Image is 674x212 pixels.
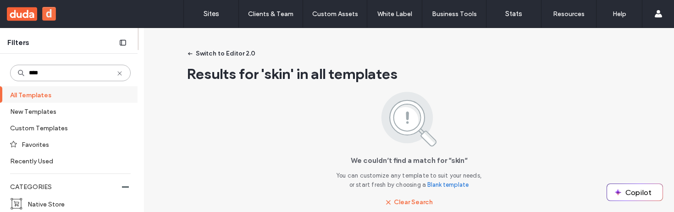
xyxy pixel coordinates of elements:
label: All Templates [10,87,122,103]
a: Blank template [427,180,469,190]
label: Favorites [22,136,123,152]
label: New Templates [10,103,123,119]
label: White Label [377,10,412,18]
span: You can customize any template to suit your needs, [337,171,481,180]
span: Filters [7,38,29,48]
span: Results for 'skin' in all templates [187,65,398,83]
label: Native Store [28,196,123,212]
label: Custom Assets [312,10,358,18]
label: Clients & Team [248,10,293,18]
button: Switch to Editor 2.0 [179,46,264,61]
label: Resources [553,10,585,18]
label: Sites [204,10,219,18]
label: Custom Templates [10,120,123,136]
label: Stats [505,10,522,18]
button: Clear Search [377,195,441,210]
label: Help [613,10,626,18]
label: Recently Used [10,153,123,169]
label: Business Tools [432,10,477,18]
label: CATEGORIES [10,179,122,195]
span: We couldn’t find a match for [351,156,447,166]
button: Copilot [607,184,663,201]
button: d [42,7,56,21]
span: or start fresh by choosing a [349,180,426,190]
img: i_cart_boxed [10,197,23,210]
span: “ skin “ [448,156,467,166]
